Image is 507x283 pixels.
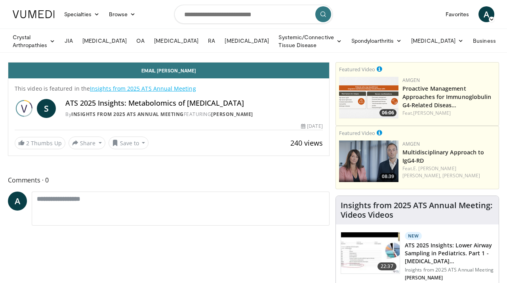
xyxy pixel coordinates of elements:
img: VuMedi Logo [13,10,55,18]
a: Specialties [59,6,104,22]
input: Search topics, interventions [174,5,333,24]
a: Favorites [441,6,474,22]
a: [MEDICAL_DATA] [149,33,203,49]
span: 240 views [290,138,323,148]
span: 22:37 [377,262,396,270]
p: Insights from 2025 ATS Annual Meeting [405,267,494,273]
small: Featured Video [339,66,375,73]
small: Featured Video [339,129,375,137]
a: [PERSON_NAME] [211,111,253,118]
a: RA [203,33,220,49]
div: Feat. [402,110,496,117]
a: Amgen [402,141,420,147]
span: 2 [26,139,29,147]
a: 2 Thumbs Up [15,137,65,149]
a: [MEDICAL_DATA] [406,33,468,49]
span: 06:06 [379,109,396,116]
span: 08:39 [379,173,396,180]
a: S [37,99,56,118]
a: JIA [60,33,78,49]
a: Email [PERSON_NAME] [8,63,329,78]
a: Browse [104,6,141,22]
img: 47934d27-5c28-4bbb-99b7-5d0be05c1669.150x105_q85_crop-smart_upscale.jpg [341,232,400,274]
a: 06:06 [339,77,398,118]
a: E. [PERSON_NAME] [PERSON_NAME], [402,165,456,179]
a: Crystal Arthropathies [8,33,60,49]
button: Save to [109,137,149,149]
p: This video is featured in the [15,85,323,93]
p: [PERSON_NAME] [405,275,494,281]
a: 08:39 [339,141,398,182]
img: 04ce378e-5681-464e-a54a-15375da35326.png.150x105_q85_crop-smart_upscale.png [339,141,398,182]
a: Insights from 2025 ATS Annual Meeting [90,85,196,92]
a: Amgen [402,77,420,84]
a: Multidisciplinary Approach to IgG4-RD [402,148,484,164]
img: Insights from 2025 ATS Annual Meeting [15,99,34,118]
a: [MEDICAL_DATA] [220,33,274,49]
a: [PERSON_NAME] [413,110,451,116]
a: [MEDICAL_DATA] [78,33,132,49]
h4: Insights from 2025 ATS Annual Meeting: Videos Videos [341,201,494,220]
a: Systemic/Connective Tissue Disease [274,33,346,49]
p: New [405,232,422,240]
div: By FEATURING [65,111,323,118]
button: Share [69,137,105,149]
div: [DATE] [301,123,322,130]
a: Insights from 2025 ATS Annual Meeting [71,111,184,118]
a: OA [132,33,149,49]
a: Proactive Management Approaches for Immunoglobulin G4-Related Diseas… [402,85,492,109]
h4: ATS 2025 Insights: Metabolomics of [MEDICAL_DATA] [65,99,323,108]
a: [PERSON_NAME] [442,172,480,179]
div: Feat. [402,165,496,179]
a: A [478,6,494,22]
img: b07e8bac-fd62-4609-bac4-e65b7a485b7c.png.150x105_q85_crop-smart_upscale.png [339,77,398,118]
h3: ATS 2025 Insights: Lower Airway Sampling in Pediatrics. Part 1 - [MEDICAL_DATA]… [405,241,494,265]
a: A [8,192,27,211]
a: Spondyloarthritis [347,33,406,49]
span: Comments 0 [8,175,330,185]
